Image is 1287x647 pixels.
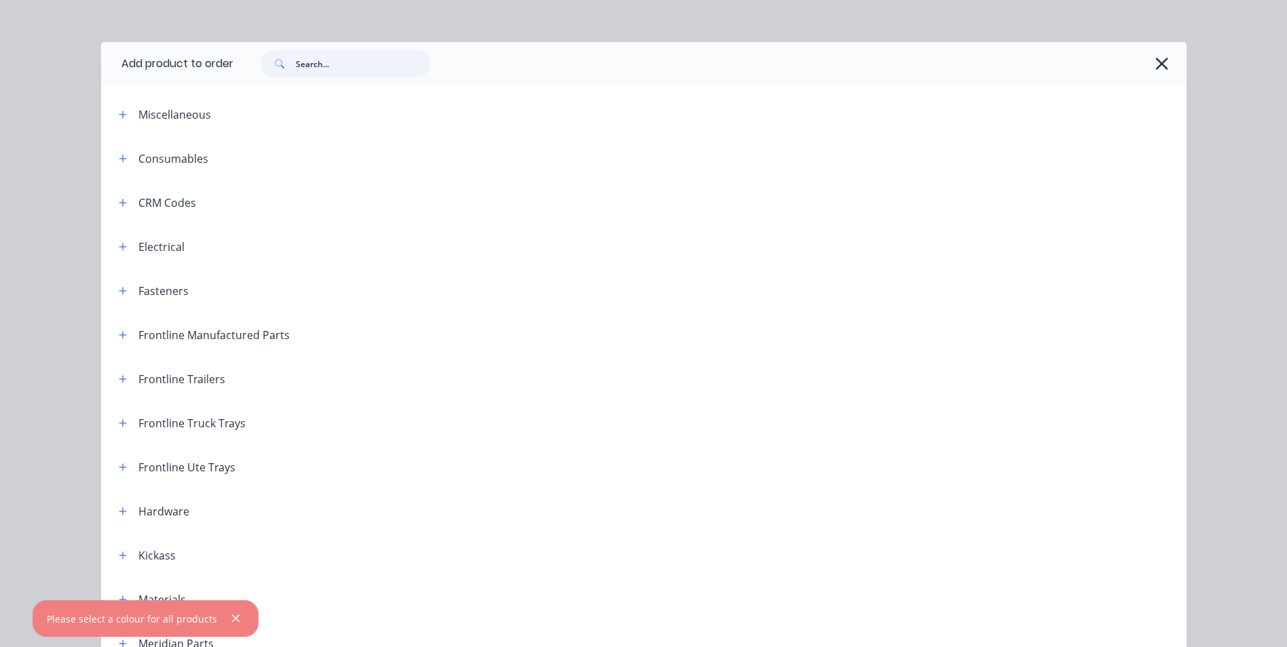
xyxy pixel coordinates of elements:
div: Please select a colour for all products [47,612,217,626]
div: Miscellaneous [138,106,211,123]
div: Electrical [138,239,185,255]
div: Hardware [138,503,189,519]
div: Consumables [138,151,208,167]
div: CRM Codes [138,195,196,211]
input: Search... [296,50,430,77]
div: Add product to order [101,42,233,85]
div: Frontline Ute Trays [138,459,235,475]
div: Fasteners [138,283,189,299]
div: Kickass [138,547,176,564]
div: Frontline Truck Trays [138,415,246,431]
div: Materials [138,591,186,608]
div: Frontline Manufactured Parts [138,327,290,343]
div: Frontline Trailers [138,371,225,387]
